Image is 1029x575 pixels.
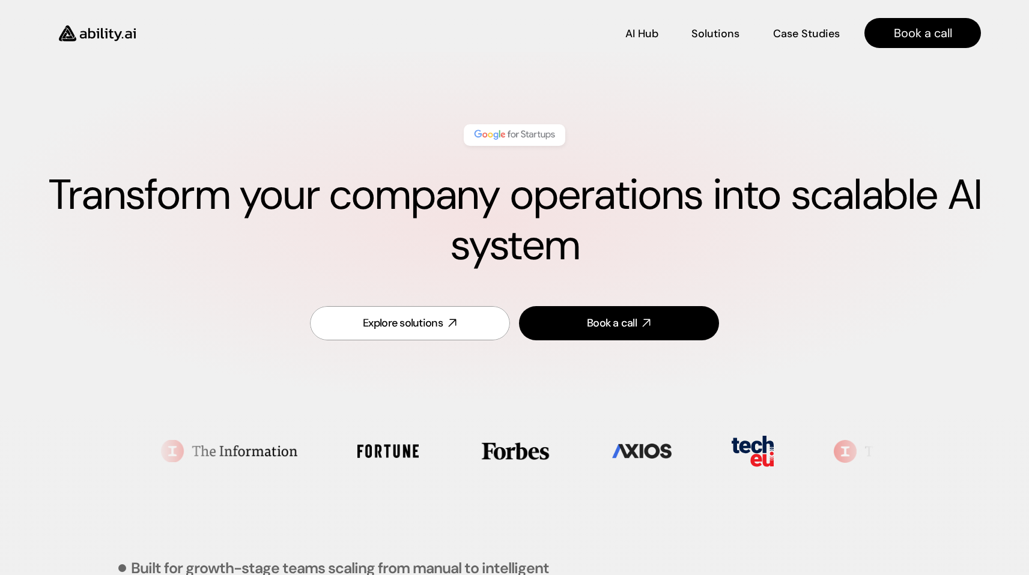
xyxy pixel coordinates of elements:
div: Book a call [587,316,637,331]
p: AI Hub [625,26,658,41]
nav: Main navigation [153,18,981,48]
p: Book a call [894,25,952,41]
a: Case Studies [773,23,840,44]
h1: Transform your company operations into scalable AI system [48,170,981,271]
a: Solutions [691,23,739,44]
p: Solutions [691,26,739,41]
p: Case Studies [773,26,840,41]
div: Explore solutions [363,316,443,331]
a: Explore solutions [310,306,510,340]
a: Book a call [864,18,981,48]
a: Book a call [519,306,719,340]
a: AI Hub [625,23,658,44]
